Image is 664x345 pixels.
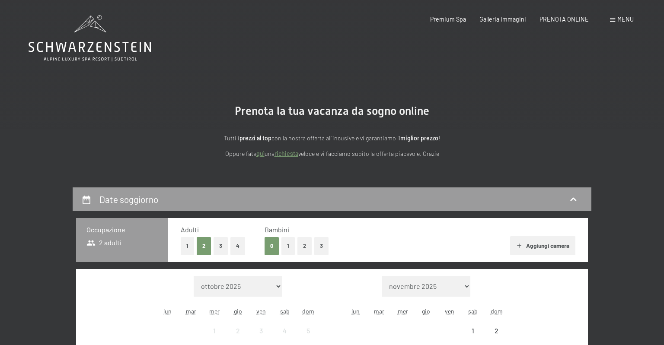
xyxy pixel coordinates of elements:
a: richiesta [275,150,298,157]
div: Thu Oct 02 2025 [226,319,249,342]
abbr: giovedì [422,307,430,315]
span: 2 adulti [86,238,121,247]
abbr: domenica [491,307,503,315]
button: 1 [281,237,295,255]
div: Sun Nov 02 2025 [485,319,508,342]
span: Adulti [181,225,199,234]
abbr: sabato [280,307,290,315]
a: Galleria immagini [479,16,526,23]
abbr: sabato [468,307,478,315]
div: arrivo/check-in non effettuabile [297,319,320,342]
abbr: mercoledì [209,307,220,315]
button: 0 [265,237,279,255]
div: arrivo/check-in non effettuabile [273,319,297,342]
div: arrivo/check-in non effettuabile [461,319,485,342]
p: Tutti i con la nostra offerta all'incusive e vi garantiamo il ! [142,133,522,143]
button: 2 [297,237,312,255]
a: quì [256,150,265,157]
div: arrivo/check-in non effettuabile [226,319,249,342]
div: Sat Oct 04 2025 [273,319,297,342]
abbr: lunedì [351,307,360,315]
abbr: domenica [302,307,314,315]
div: Sat Nov 01 2025 [461,319,485,342]
div: arrivo/check-in non effettuabile [203,319,226,342]
strong: prezzi al top [239,134,271,142]
abbr: lunedì [163,307,172,315]
button: 1 [181,237,194,255]
h3: Occupazione [86,225,158,234]
abbr: venerdì [445,307,454,315]
abbr: mercoledì [398,307,408,315]
span: Menu [617,16,634,23]
div: arrivo/check-in non effettuabile [485,319,508,342]
button: Aggiungi camera [510,236,575,255]
button: 3 [314,237,329,255]
abbr: martedì [186,307,196,315]
a: Premium Spa [430,16,466,23]
span: Bambini [265,225,289,234]
div: Sun Oct 05 2025 [297,319,320,342]
abbr: giovedì [234,307,242,315]
button: 2 [197,237,211,255]
button: 4 [230,237,245,255]
h2: Date soggiorno [99,194,158,205]
button: 3 [214,237,228,255]
abbr: venerdì [256,307,266,315]
div: Wed Oct 01 2025 [203,319,226,342]
div: Fri Oct 03 2025 [249,319,273,342]
div: arrivo/check-in non effettuabile [249,319,273,342]
p: Oppure fate una veloce e vi facciamo subito la offerta piacevole. Grazie [142,149,522,159]
abbr: martedì [374,307,384,315]
strong: miglior prezzo [400,134,438,142]
a: PRENOTA ONLINE [539,16,589,23]
span: Prenota la tua vacanza da sogno online [235,104,429,117]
